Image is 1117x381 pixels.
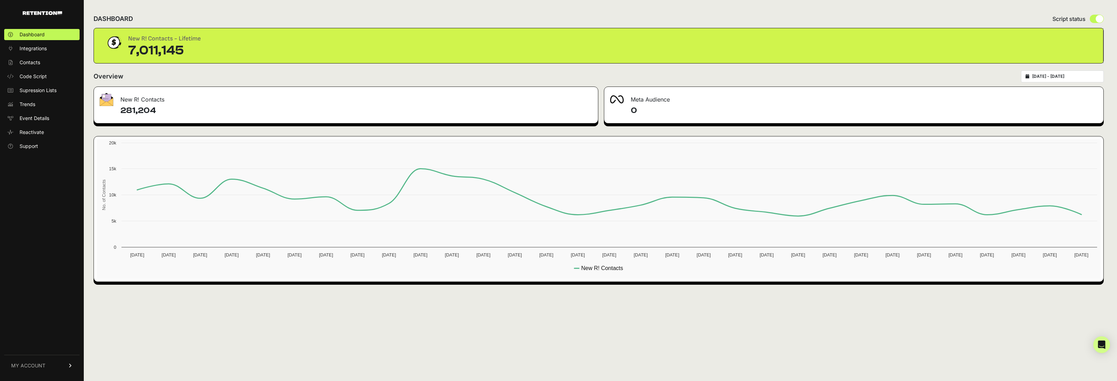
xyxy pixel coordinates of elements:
a: Contacts [4,57,80,68]
text: [DATE] [130,252,144,257]
text: [DATE] [886,252,900,257]
h4: 281,204 [120,105,592,116]
text: [DATE] [256,252,270,257]
span: Support [20,143,38,150]
text: [DATE] [634,252,648,257]
text: [DATE] [948,252,962,257]
a: Trends [4,99,80,110]
img: Retention.com [23,11,62,15]
h2: Overview [94,72,123,81]
h2: DASHBOARD [94,14,133,24]
text: 0 [114,245,116,250]
text: 10k [109,192,116,197]
h4: 0 [631,105,1098,116]
text: [DATE] [822,252,836,257]
text: [DATE] [980,252,994,257]
div: New R! Contacts - Lifetime [128,34,201,44]
text: [DATE] [476,252,490,257]
text: [DATE] [917,252,931,257]
img: fa-envelope-19ae18322b30453b285274b1b8af3d052b27d846a4fbe8435d1a52b978f639a2.png [99,93,113,106]
text: [DATE] [760,252,774,257]
text: No. of Contacts [101,179,106,210]
text: [DATE] [791,252,805,257]
text: 20k [109,140,116,145]
text: [DATE] [224,252,238,257]
div: New R! Contacts [94,87,598,108]
div: Meta Audience [604,87,1103,108]
text: [DATE] [539,252,553,257]
a: Event Details [4,113,80,124]
div: Open Intercom Messenger [1093,336,1110,353]
div: 7,011,145 [128,44,201,58]
text: [DATE] [854,252,868,257]
span: Dashboard [20,31,45,38]
a: Support [4,141,80,152]
text: [DATE] [413,252,427,257]
text: [DATE] [162,252,176,257]
span: Script status [1052,15,1086,23]
a: Supression Lists [4,85,80,96]
text: [DATE] [1011,252,1025,257]
span: Contacts [20,59,40,66]
text: [DATE] [382,252,396,257]
text: [DATE] [508,252,522,257]
img: fa-meta-2f981b61bb99beabf952f7030308934f19ce035c18b003e963880cc3fabeebb7.png [610,95,624,104]
span: Event Details [20,115,49,122]
span: MY ACCOUNT [11,362,45,369]
a: Reactivate [4,127,80,138]
img: dollar-coin-05c43ed7efb7bc0c12610022525b4bbbb207c7efeef5aecc26f025e68dcafac9.png [105,34,123,51]
span: Integrations [20,45,47,52]
a: MY ACCOUNT [4,355,80,376]
text: [DATE] [288,252,302,257]
text: 15k [109,166,116,171]
text: 5k [111,218,116,224]
text: [DATE] [350,252,364,257]
a: Dashboard [4,29,80,40]
text: [DATE] [319,252,333,257]
text: [DATE] [193,252,207,257]
text: [DATE] [728,252,742,257]
text: New R! Contacts [581,265,623,271]
span: Supression Lists [20,87,57,94]
a: Code Script [4,71,80,82]
text: [DATE] [445,252,459,257]
span: Trends [20,101,35,108]
a: Integrations [4,43,80,54]
text: [DATE] [602,252,616,257]
text: [DATE] [665,252,679,257]
text: [DATE] [571,252,585,257]
span: Reactivate [20,129,44,136]
span: Code Script [20,73,47,80]
text: [DATE] [1043,252,1057,257]
text: [DATE] [697,252,711,257]
text: [DATE] [1074,252,1088,257]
